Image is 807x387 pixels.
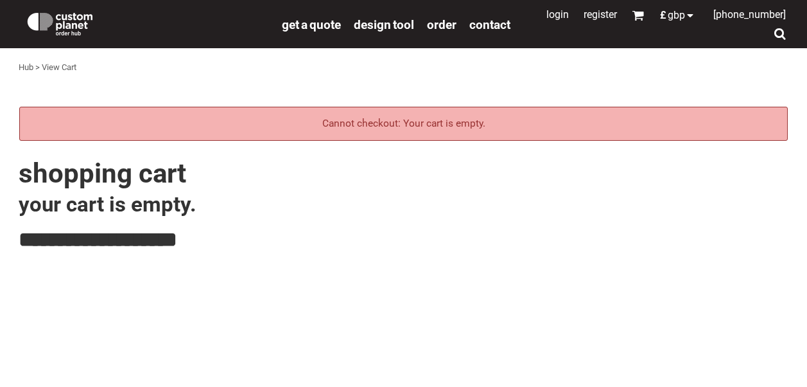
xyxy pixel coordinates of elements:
a: Contact [469,17,510,32]
a: Login [546,8,569,21]
span: Contact [469,17,510,32]
span: [PHONE_NUMBER] [713,8,786,21]
h2: Your cart is empty. [19,194,789,215]
span: design tool [354,17,414,32]
span: get a quote [282,17,341,32]
h1: Shopping Cart [19,160,789,187]
div: Cannot checkout: Your cart is empty. [19,107,788,141]
div: > [35,61,40,75]
a: get a quote [282,17,341,32]
img: Custom Planet [25,10,95,35]
a: Register [584,8,617,21]
a: Custom Planet [19,3,275,42]
div: View Cart [42,61,76,75]
span: GBP [668,10,685,21]
a: design tool [354,17,414,32]
a: order [427,17,456,32]
span: £ [660,10,668,21]
span: order [427,17,456,32]
a: Hub [19,62,33,72]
